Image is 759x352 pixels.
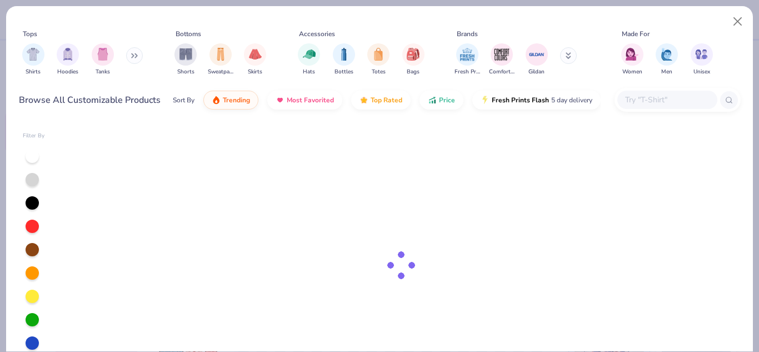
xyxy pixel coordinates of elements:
button: filter button [298,43,320,76]
span: Sweatpants [208,68,233,76]
span: Hats [303,68,315,76]
img: Unisex Image [695,48,708,61]
div: Browse All Customizable Products [19,93,161,107]
div: Brands [457,29,478,39]
img: Skirts Image [249,48,262,61]
img: Bags Image [407,48,419,61]
button: filter button [656,43,678,76]
div: filter for Sweatpants [208,43,233,76]
input: Try "T-Shirt" [624,93,710,106]
img: trending.gif [212,96,221,105]
span: Shorts [177,68,194,76]
div: Tops [23,29,37,39]
div: filter for Tanks [92,43,114,76]
span: Bottles [334,68,353,76]
button: filter button [208,43,233,76]
span: Bags [407,68,420,76]
img: Hats Image [303,48,316,61]
button: Most Favorited [267,91,342,110]
img: Shorts Image [179,48,192,61]
div: filter for Gildan [526,43,548,76]
div: filter for Shorts [174,43,197,76]
img: Totes Image [372,48,385,61]
img: most_fav.gif [276,96,284,105]
button: filter button [691,43,713,76]
button: filter button [367,43,390,76]
span: Tanks [96,68,110,76]
button: filter button [92,43,114,76]
span: Top Rated [371,96,402,105]
button: Trending [203,91,258,110]
div: filter for Shirts [22,43,44,76]
img: Sweatpants Image [214,48,227,61]
button: filter button [402,43,425,76]
div: filter for Fresh Prints [455,43,480,76]
span: Shirts [26,68,41,76]
span: Unisex [693,68,710,76]
img: Men Image [661,48,673,61]
button: filter button [621,43,643,76]
div: filter for Women [621,43,643,76]
img: Gildan Image [528,46,545,63]
div: Accessories [299,29,335,39]
button: Top Rated [351,91,411,110]
div: Sort By [173,95,194,105]
div: filter for Bags [402,43,425,76]
img: Women Image [626,48,638,61]
img: TopRated.gif [359,96,368,105]
button: Close [727,11,748,32]
span: Hoodies [57,68,78,76]
span: Skirts [248,68,262,76]
img: Bottles Image [338,48,350,61]
img: Tanks Image [97,48,109,61]
button: filter button [22,43,44,76]
div: Bottoms [176,29,201,39]
div: filter for Bottles [333,43,355,76]
span: Comfort Colors [489,68,515,76]
span: 5 day delivery [551,94,592,107]
img: Comfort Colors Image [493,46,510,63]
img: flash.gif [481,96,490,105]
div: Made For [622,29,650,39]
img: Fresh Prints Image [459,46,476,63]
span: Totes [372,68,386,76]
span: Women [622,68,642,76]
div: Filter By [23,132,45,140]
div: filter for Comfort Colors [489,43,515,76]
div: filter for Men [656,43,678,76]
div: filter for Hats [298,43,320,76]
button: filter button [455,43,480,76]
button: filter button [174,43,197,76]
span: Price [439,96,455,105]
span: Most Favorited [287,96,334,105]
button: Fresh Prints Flash5 day delivery [472,91,601,110]
img: Hoodies Image [62,48,74,61]
span: Fresh Prints Flash [492,96,549,105]
button: filter button [333,43,355,76]
img: Shirts Image [27,48,39,61]
span: Men [661,68,672,76]
button: filter button [526,43,548,76]
span: Gildan [528,68,545,76]
div: filter for Unisex [691,43,713,76]
button: filter button [57,43,79,76]
button: Price [420,91,463,110]
div: filter for Hoodies [57,43,79,76]
button: filter button [489,43,515,76]
div: filter for Skirts [244,43,266,76]
span: Fresh Prints [455,68,480,76]
span: Trending [223,96,250,105]
button: filter button [244,43,266,76]
div: filter for Totes [367,43,390,76]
